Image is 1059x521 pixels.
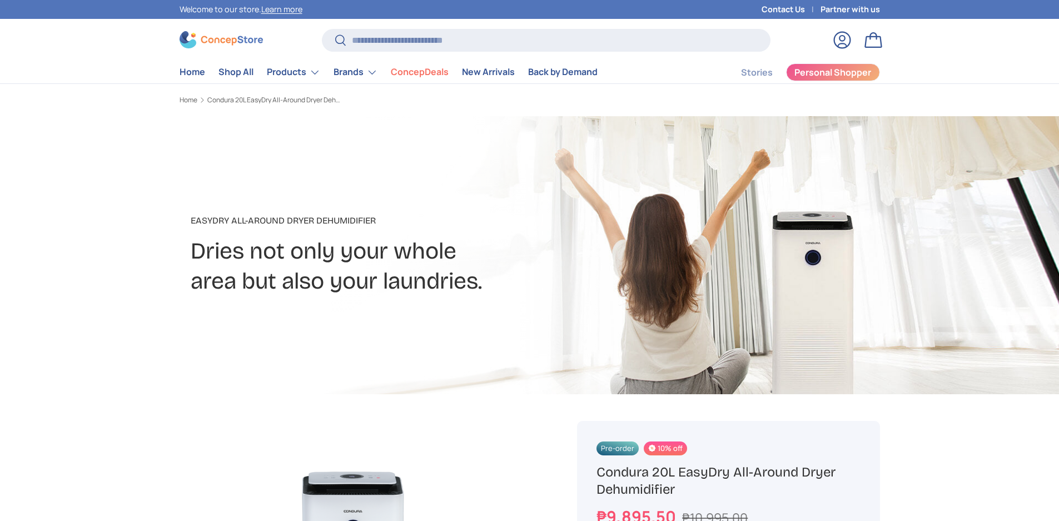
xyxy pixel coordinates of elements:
p: EasyDry All-Around Dryer Dehumidifier [191,214,618,227]
p: Welcome to our store. [180,3,302,16]
summary: Products [260,61,327,83]
a: Shop All [218,61,253,83]
a: Personal Shopper [786,63,880,81]
a: Back by Demand [528,61,598,83]
a: Condura 20L EasyDry All-Around Dryer Dehumidifier [207,97,341,103]
summary: Brands [327,61,384,83]
a: Stories [741,62,773,83]
a: Partner with us [821,3,880,16]
span: Personal Shopper [794,68,871,77]
a: Learn more [261,4,302,14]
nav: Breadcrumbs [180,95,551,105]
a: Home [180,61,205,83]
span: Pre-order [596,441,639,455]
h2: Dries not only your whole area but also your laundries. [191,236,618,296]
h1: Condura 20L EasyDry All-Around Dryer Dehumidifier [596,464,860,498]
a: New Arrivals [462,61,515,83]
img: ConcepStore [180,31,263,48]
a: Home [180,97,197,103]
nav: Secondary [714,61,880,83]
a: Brands [334,61,377,83]
nav: Primary [180,61,598,83]
a: ConcepDeals [391,61,449,83]
span: 10% off [644,441,687,455]
a: Contact Us [762,3,821,16]
a: Products [267,61,320,83]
